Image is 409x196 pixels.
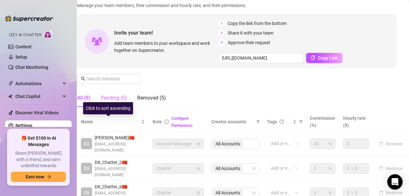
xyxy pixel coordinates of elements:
span: 1 [218,20,225,27]
span: filter [299,120,303,124]
a: Setup [15,54,27,60]
span: Approve their request [228,39,270,46]
a: Settings [15,123,32,128]
span: Share it with your team [228,29,273,37]
span: filter [298,117,304,127]
a: Chat Monitoring [15,65,48,70]
div: Removed (5) [137,94,166,102]
img: AI Chatter [44,29,54,39]
th: Name [77,112,149,132]
span: team [252,191,256,195]
span: info-circle [164,119,169,124]
span: question-circle [279,119,284,124]
span: Invite your team! [114,29,218,37]
div: All (9) [77,94,90,102]
span: Add team members to your workspace and work together on Supercreator. [114,40,216,54]
span: 2 [218,29,225,37]
span: Manage your team members, their commission and hourly rate, and their permissions. [77,2,397,9]
a: Content [15,44,32,49]
span: All Accounts [216,165,240,172]
img: logo-BBDzfeDw.svg [5,15,53,22]
span: DX_Chatter_2 🇨🇳 [95,159,145,166]
button: Remove [376,165,405,172]
input: Search members [87,75,132,82]
span: Creator accounts [211,118,254,125]
span: Izzy AI Chatter [9,32,41,38]
a: Configure Permissions [171,116,193,128]
span: copy [311,55,315,60]
span: lock [196,167,200,170]
span: [PERSON_NAME] 🇨🇳 [95,134,145,141]
span: Role [153,119,162,124]
span: Tags [267,118,277,125]
span: Copy the link from the bottom [228,20,287,27]
div: Open Intercom Messenger [387,174,403,190]
span: DX_Chatter_6 🇨🇳 [95,183,145,190]
span: 3 [218,39,225,46]
span: Chatter [156,164,200,173]
span: thunderbolt [8,81,13,86]
span: 🎁 Get $100 in AI Messages [11,135,66,148]
span: Automations [15,78,61,89]
span: Share [PERSON_NAME] with a friend, and earn unlimited rewards [11,150,66,169]
span: lock [196,142,200,146]
span: Name [81,118,140,125]
span: [EMAIL_ADDRESS][DOMAIN_NAME] [95,141,145,153]
span: [EMAIL_ADDRESS][DOMAIN_NAME] [95,166,145,178]
button: Copy Link [306,53,342,63]
span: Account Manager [156,139,200,149]
span: team [252,167,256,170]
span: All Accounts [213,165,243,172]
div: Click to sort ascending [83,102,133,114]
span: DX [84,165,90,172]
span: search [81,77,85,81]
span: lock [196,191,200,195]
span: arrow-right [47,175,51,179]
span: filter [256,120,260,124]
img: Chat Copilot [8,94,12,99]
th: Hourly rate ($) [339,112,373,132]
span: AG [83,140,90,147]
th: Commission (%) [306,112,339,132]
span: Earn now [26,174,44,179]
span: Chat Copilot [15,91,61,102]
div: Pending (0) [101,94,127,102]
button: Earn nowarrow-right [11,172,66,182]
span: Copy Link [318,55,338,61]
button: Remove [376,140,405,148]
a: Discover Viral Videos [15,110,59,115]
span: filter [255,117,261,127]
